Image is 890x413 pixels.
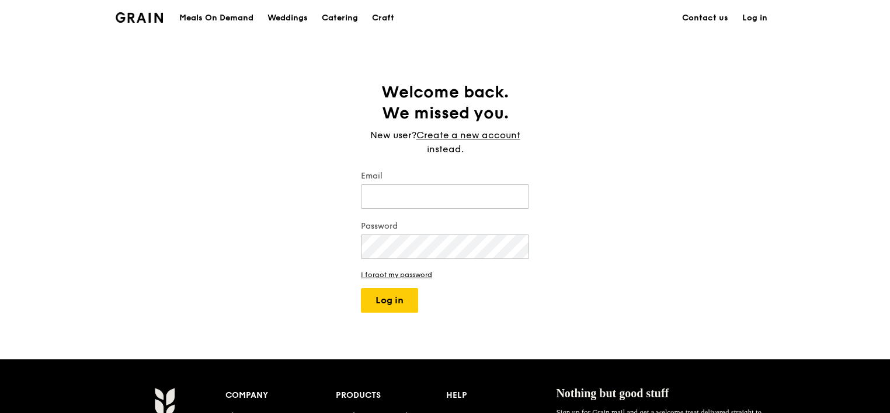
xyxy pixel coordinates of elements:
[361,271,529,279] a: I forgot my password
[427,143,464,155] span: instead.
[365,1,401,36] a: Craft
[370,129,416,141] span: New user?
[225,387,336,404] div: Company
[260,1,315,36] a: Weddings
[179,1,253,36] div: Meals On Demand
[267,1,308,36] div: Weddings
[361,170,529,182] label: Email
[361,82,529,124] h1: Welcome back. We missed you.
[116,12,163,23] img: Grain
[361,288,418,313] button: Log in
[322,1,358,36] div: Catering
[446,387,557,404] div: Help
[336,387,446,404] div: Products
[315,1,365,36] a: Catering
[361,220,529,232] label: Password
[372,1,394,36] div: Craft
[556,387,669,400] span: Nothing but good stuff
[735,1,774,36] a: Log in
[416,128,520,142] a: Create a new account
[675,1,735,36] a: Contact us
